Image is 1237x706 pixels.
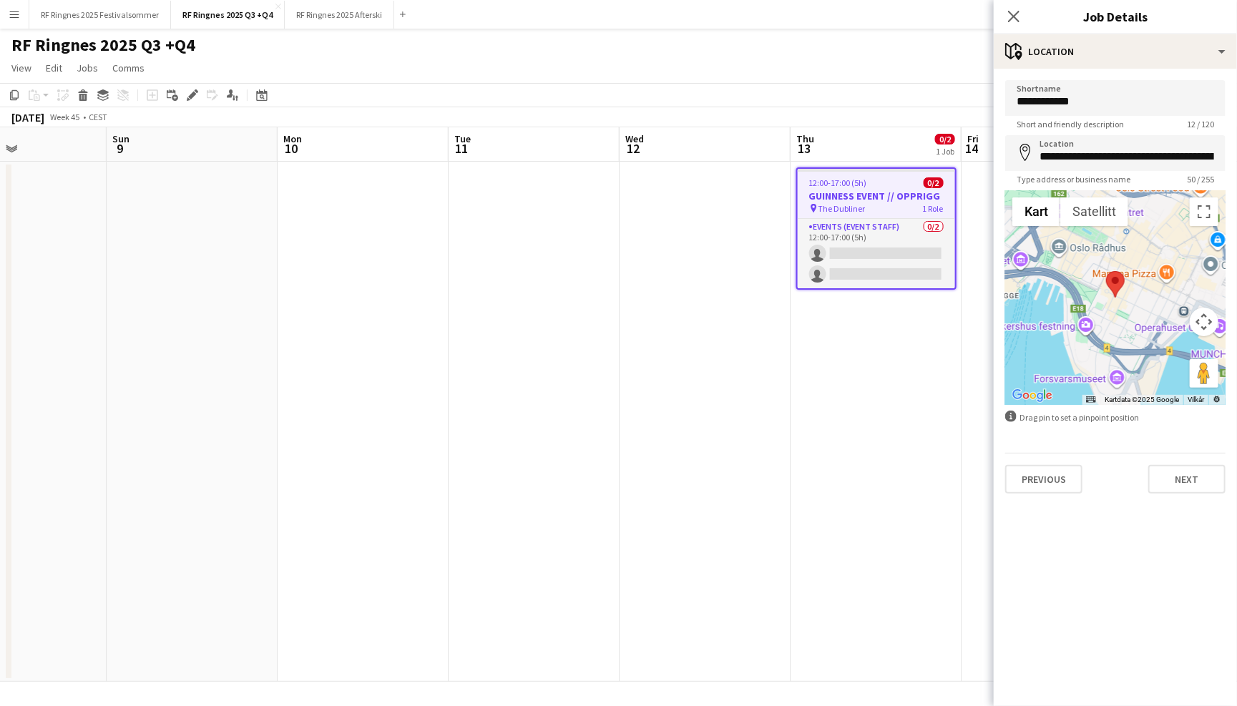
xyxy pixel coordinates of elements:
[798,190,955,202] h3: GUINNESS EVENT // OPPRIGG
[46,62,62,74] span: Edit
[1190,359,1218,388] button: Dra Klypemannen på kartet for å åpne Street View
[935,134,955,144] span: 0/2
[924,177,944,188] span: 0/2
[623,140,644,157] span: 12
[1009,386,1056,405] a: Åpne dette området i Google Maps (et nytt vindu åpnes)
[798,219,955,288] app-card-role: Events (Event Staff)0/212:00-17:00 (5h)
[1005,411,1226,424] div: Drag pin to set a pinpoint position
[452,140,471,157] span: 11
[11,62,31,74] span: View
[1009,386,1056,405] img: Google
[1012,197,1060,226] button: Vis gatekart
[923,203,944,214] span: 1 Role
[625,132,644,145] span: Wed
[796,167,957,290] app-job-card: 12:00-17:00 (5h)0/2GUINNESS EVENT // OPPRIGG The Dubliner1 RoleEvents (Event Staff)0/212:00-17:00...
[171,1,285,29] button: RF Ringnes 2025 Q3 +Q4
[454,132,471,145] span: Tue
[994,7,1237,26] h3: Job Details
[285,1,394,29] button: RF Ringnes 2025 Afterski
[11,34,195,56] h1: RF Ringnes 2025 Q3 +Q4
[71,59,104,77] a: Jobs
[110,140,129,157] span: 9
[1005,119,1135,129] span: Short and friendly description
[1175,174,1226,185] span: 50 / 255
[936,146,954,157] div: 1 Job
[77,62,98,74] span: Jobs
[1190,197,1218,226] button: Slå fullskjermvisning av eller på
[796,132,814,145] span: Thu
[89,112,107,122] div: CEST
[112,132,129,145] span: Sun
[1148,465,1226,494] button: Next
[47,112,83,122] span: Week 45
[1105,396,1179,403] span: Kartdata ©2025 Google
[1188,396,1204,403] a: Vilkår (åpnes i en ny fane)
[11,110,44,124] div: [DATE]
[281,140,302,157] span: 10
[107,59,150,77] a: Comms
[1190,308,1218,336] button: Kontroller for kamera på kartet
[1005,174,1142,185] span: Type address or business name
[40,59,68,77] a: Edit
[994,34,1237,69] div: Location
[1175,119,1226,129] span: 12 / 120
[1060,197,1128,226] button: Vis satellittbilder
[794,140,814,157] span: 13
[818,203,866,214] span: The Dubliner
[29,1,171,29] button: RF Ringnes 2025 Festivalsommer
[1213,396,1221,403] a: Rapportér til Google om feil i veikartet eller bildene
[809,177,867,188] span: 12:00-17:00 (5h)
[967,132,979,145] span: Fri
[965,140,979,157] span: 14
[6,59,37,77] a: View
[112,62,145,74] span: Comms
[1005,465,1082,494] button: Previous
[1086,395,1096,405] button: Hurtigtaster
[283,132,302,145] span: Mon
